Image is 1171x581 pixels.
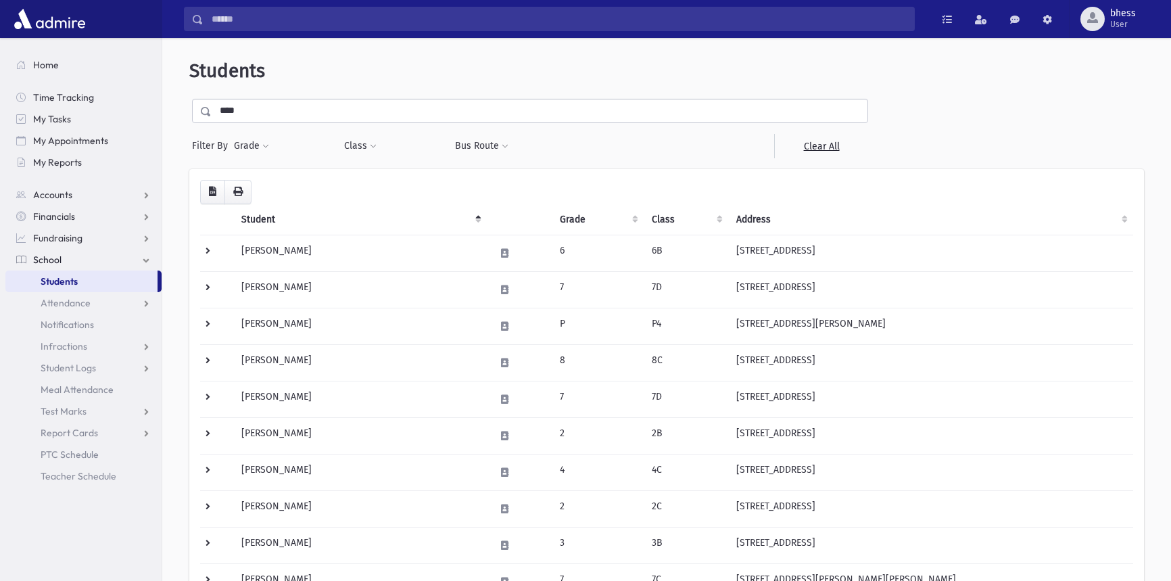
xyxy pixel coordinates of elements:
[552,271,644,308] td: 7
[728,344,1133,381] td: [STREET_ADDRESS]
[552,235,644,271] td: 6
[41,470,116,482] span: Teacher Schedule
[41,340,87,352] span: Infractions
[5,314,162,335] a: Notifications
[233,417,487,454] td: [PERSON_NAME]
[233,204,487,235] th: Student: activate to sort column descending
[728,417,1133,454] td: [STREET_ADDRESS]
[552,381,644,417] td: 7
[33,189,72,201] span: Accounts
[644,308,728,344] td: P4
[552,204,644,235] th: Grade: activate to sort column ascending
[728,271,1133,308] td: [STREET_ADDRESS]
[5,444,162,465] a: PTC Schedule
[33,113,71,125] span: My Tasks
[5,152,162,173] a: My Reports
[200,180,225,204] button: CSV
[41,297,91,309] span: Attendance
[552,527,644,563] td: 3
[774,134,868,158] a: Clear All
[728,490,1133,527] td: [STREET_ADDRESS]
[552,417,644,454] td: 2
[233,490,487,527] td: [PERSON_NAME]
[644,344,728,381] td: 8C
[233,271,487,308] td: [PERSON_NAME]
[5,249,162,271] a: School
[33,232,82,244] span: Fundraising
[33,156,82,168] span: My Reports
[5,130,162,152] a: My Appointments
[728,454,1133,490] td: [STREET_ADDRESS]
[5,465,162,487] a: Teacher Schedule
[1110,19,1136,30] span: User
[454,134,509,158] button: Bus Route
[552,344,644,381] td: 8
[644,417,728,454] td: 2B
[5,206,162,227] a: Financials
[224,180,252,204] button: Print
[33,91,94,103] span: Time Tracking
[192,139,233,153] span: Filter By
[233,134,270,158] button: Grade
[343,134,377,158] button: Class
[552,308,644,344] td: P
[33,210,75,223] span: Financials
[41,448,99,461] span: PTC Schedule
[41,319,94,331] span: Notifications
[41,362,96,374] span: Student Logs
[5,108,162,130] a: My Tasks
[233,454,487,490] td: [PERSON_NAME]
[233,527,487,563] td: [PERSON_NAME]
[189,60,265,82] span: Students
[5,54,162,76] a: Home
[5,227,162,249] a: Fundraising
[11,5,89,32] img: AdmirePro
[204,7,914,31] input: Search
[233,344,487,381] td: [PERSON_NAME]
[5,400,162,422] a: Test Marks
[728,381,1133,417] td: [STREET_ADDRESS]
[33,59,59,71] span: Home
[41,275,78,287] span: Students
[728,308,1133,344] td: [STREET_ADDRESS][PERSON_NAME]
[5,271,158,292] a: Students
[33,254,62,266] span: School
[5,87,162,108] a: Time Tracking
[644,527,728,563] td: 3B
[644,490,728,527] td: 2C
[5,422,162,444] a: Report Cards
[644,381,728,417] td: 7D
[41,405,87,417] span: Test Marks
[644,271,728,308] td: 7D
[644,235,728,271] td: 6B
[233,381,487,417] td: [PERSON_NAME]
[5,357,162,379] a: Student Logs
[5,335,162,357] a: Infractions
[5,379,162,400] a: Meal Attendance
[233,235,487,271] td: [PERSON_NAME]
[33,135,108,147] span: My Appointments
[5,292,162,314] a: Attendance
[552,454,644,490] td: 4
[728,527,1133,563] td: [STREET_ADDRESS]
[233,308,487,344] td: [PERSON_NAME]
[41,427,98,439] span: Report Cards
[644,204,728,235] th: Class: activate to sort column ascending
[41,384,114,396] span: Meal Attendance
[552,490,644,527] td: 2
[644,454,728,490] td: 4C
[1110,8,1136,19] span: bhess
[5,184,162,206] a: Accounts
[728,204,1133,235] th: Address: activate to sort column ascending
[728,235,1133,271] td: [STREET_ADDRESS]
